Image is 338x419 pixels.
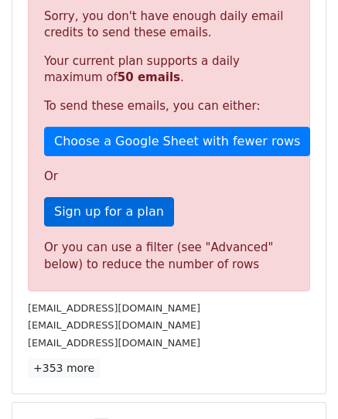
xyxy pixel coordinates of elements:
[44,53,294,86] p: Your current plan supports a daily maximum of .
[44,9,294,41] p: Sorry, you don't have enough daily email credits to send these emails.
[44,98,294,114] p: To send these emails, you can either:
[28,359,100,378] a: +353 more
[28,337,200,349] small: [EMAIL_ADDRESS][DOMAIN_NAME]
[44,197,174,227] a: Sign up for a plan
[44,169,294,185] p: Or
[118,70,180,84] strong: 50 emails
[44,239,294,274] div: Or you can use a filter (see "Advanced" below) to reduce the number of rows
[28,319,200,331] small: [EMAIL_ADDRESS][DOMAIN_NAME]
[44,127,310,156] a: Choose a Google Sheet with fewer rows
[261,345,338,419] iframe: Chat Widget
[28,302,200,314] small: [EMAIL_ADDRESS][DOMAIN_NAME]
